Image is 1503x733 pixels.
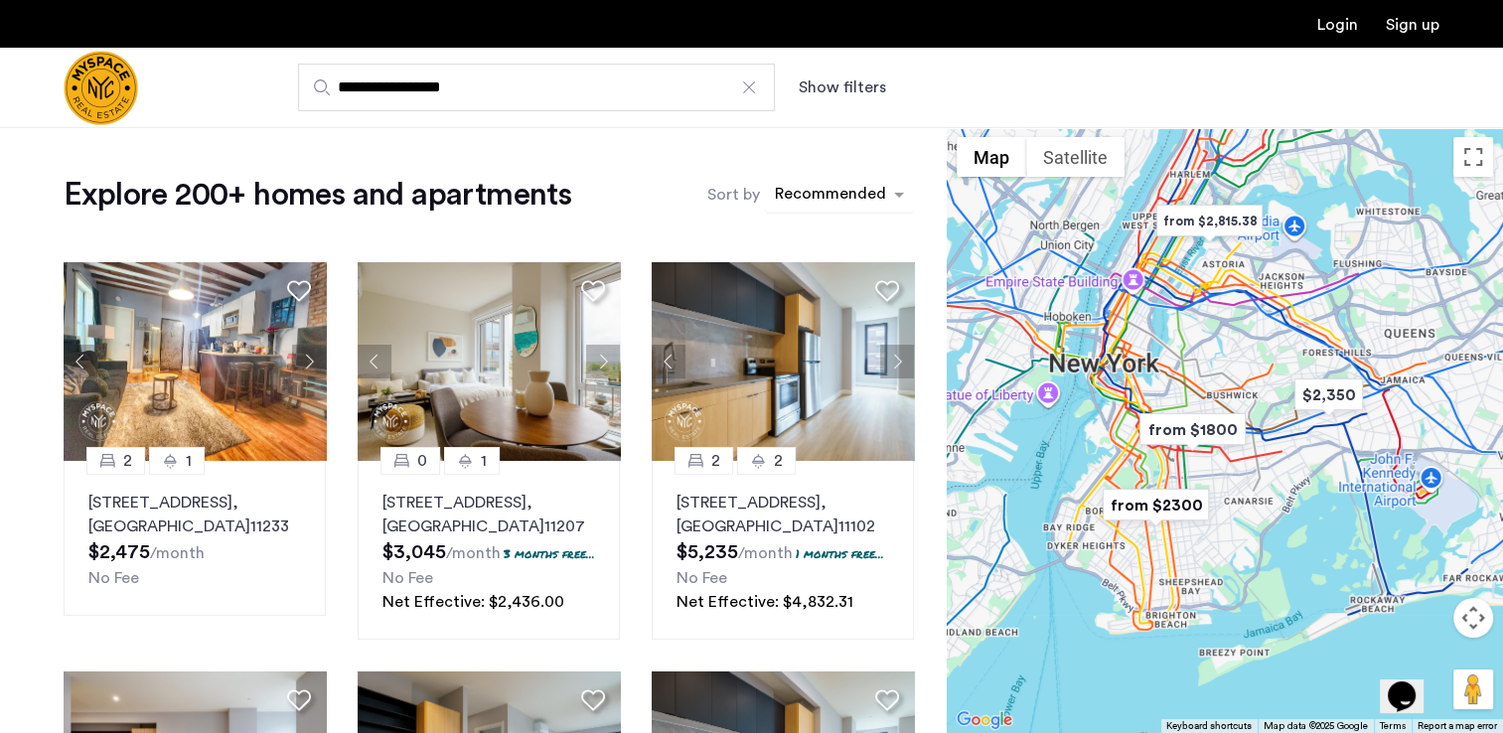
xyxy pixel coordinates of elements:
[292,345,326,378] button: Next apartment
[952,707,1017,733] img: Google
[799,75,886,99] button: Show or hide filters
[481,449,487,473] span: 1
[64,175,571,215] h1: Explore 200+ homes and apartments
[64,51,138,125] img: logo
[1386,17,1439,33] a: Registration
[1166,719,1252,733] button: Keyboard shortcuts
[123,449,132,473] span: 2
[1264,721,1368,731] span: Map data ©2025 Google
[772,182,886,211] div: Recommended
[88,491,301,538] p: [STREET_ADDRESS] 11233
[952,707,1017,733] a: Open this area in Google Maps (opens a new window)
[586,345,620,378] button: Next apartment
[417,449,427,473] span: 0
[382,542,446,562] span: $3,045
[64,51,138,125] a: Cazamio Logo
[358,461,620,640] a: 01[STREET_ADDRESS], [GEOGRAPHIC_DATA]112073 months free...No FeeNet Effective: $2,436.00
[186,449,192,473] span: 1
[765,177,914,213] ng-select: sort-apartment
[1095,483,1217,527] div: from $2300
[676,570,727,586] span: No Fee
[1317,17,1358,33] a: Login
[64,345,97,378] button: Previous apartment
[298,64,775,111] input: Apartment Search
[711,449,720,473] span: 2
[652,345,685,378] button: Previous apartment
[1026,137,1125,177] button: Show satellite imagery
[358,262,621,461] img: 1997_638519001096654587.png
[738,545,793,561] sub: /month
[1148,199,1271,243] div: from $2,815.38
[382,491,595,538] p: [STREET_ADDRESS] 11207
[1286,372,1371,417] div: $2,350
[88,542,150,562] span: $2,475
[358,345,391,378] button: Previous apartment
[1380,719,1406,733] a: Terms (opens in new tab)
[382,594,564,610] span: Net Effective: $2,436.00
[64,262,327,461] img: 1997_638660674255189691.jpeg
[880,345,914,378] button: Next apartment
[652,461,914,640] a: 22[STREET_ADDRESS], [GEOGRAPHIC_DATA]111021 months free...No FeeNet Effective: $4,832.31
[382,570,433,586] span: No Fee
[1418,719,1497,733] a: Report a map error
[446,545,501,561] sub: /month
[150,545,205,561] sub: /month
[1131,407,1254,452] div: from $1800
[676,542,738,562] span: $5,235
[1453,137,1493,177] button: Toggle fullscreen view
[774,449,783,473] span: 2
[1453,669,1493,709] button: Drag Pegman onto the map to open Street View
[88,570,139,586] span: No Fee
[957,137,1026,177] button: Show street map
[504,545,595,562] p: 3 months free...
[64,461,326,616] a: 21[STREET_ADDRESS], [GEOGRAPHIC_DATA]11233No Fee
[676,594,853,610] span: Net Effective: $4,832.31
[796,545,884,562] p: 1 months free...
[1380,654,1443,713] iframe: chat widget
[652,262,915,461] img: 1997_638519968035243270.png
[1453,598,1493,638] button: Map camera controls
[707,183,760,207] label: Sort by
[676,491,889,538] p: [STREET_ADDRESS] 11102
